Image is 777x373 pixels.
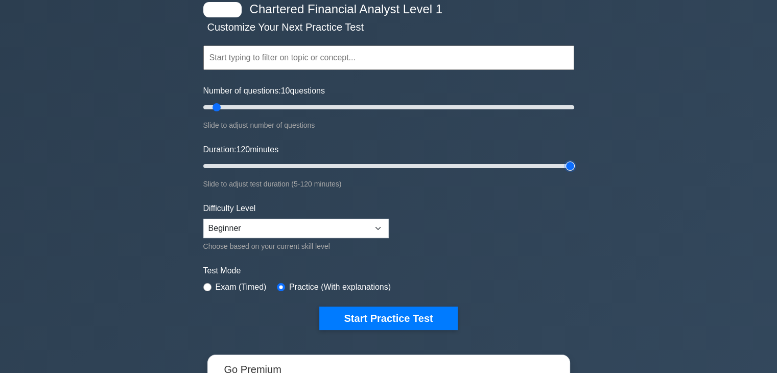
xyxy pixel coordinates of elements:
span: 10 [281,86,290,95]
h4: Chartered Financial Analyst Level 1 [246,2,524,17]
input: Start typing to filter on topic or concept... [203,45,574,70]
label: Exam (Timed) [216,281,267,293]
span: 120 [236,145,250,154]
label: Number of questions: questions [203,85,325,97]
div: Slide to adjust test duration (5-120 minutes) [203,178,574,190]
button: Start Practice Test [319,307,457,330]
label: Duration: minutes [203,144,279,156]
label: Test Mode [203,265,574,277]
div: Choose based on your current skill level [203,240,389,252]
div: Slide to adjust number of questions [203,119,574,131]
label: Practice (With explanations) [289,281,391,293]
label: Difficulty Level [203,202,256,215]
